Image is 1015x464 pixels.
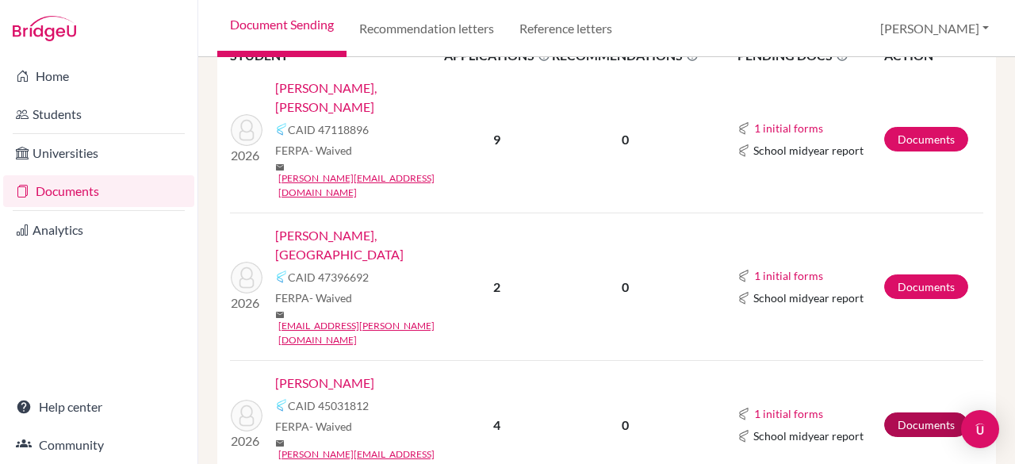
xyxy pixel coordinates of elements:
a: Universities [3,137,194,169]
span: School midyear report [753,428,864,444]
a: [EMAIL_ADDRESS][PERSON_NAME][DOMAIN_NAME] [278,319,454,347]
p: 2026 [231,431,262,451]
p: 0 [552,130,699,149]
p: 0 [552,278,699,297]
img: Moseley, Madison [231,262,262,293]
a: Community [3,429,194,461]
p: 2026 [231,146,262,165]
p: 0 [552,416,699,435]
button: 1 initial forms [753,119,824,137]
a: Help center [3,391,194,423]
img: Common App logo [737,430,750,443]
span: mail [275,310,285,320]
button: 1 initial forms [753,405,824,423]
a: Documents [884,274,968,299]
span: - Waived [309,291,352,305]
b: 2 [493,279,500,294]
span: FERPA [275,290,352,306]
button: 1 initial forms [753,267,824,285]
a: [PERSON_NAME] [275,374,374,393]
span: FERPA [275,418,352,435]
b: 9 [493,132,500,147]
span: School midyear report [753,290,864,306]
span: CAID 45031812 [288,397,369,414]
a: [PERSON_NAME], [GEOGRAPHIC_DATA] [275,226,454,264]
span: School midyear report [753,142,864,159]
img: Common App logo [737,408,750,420]
a: [PERSON_NAME][EMAIL_ADDRESS][DOMAIN_NAME] [278,171,454,200]
img: Bridge-U [13,16,76,41]
span: FERPA [275,142,352,159]
a: [PERSON_NAME], [PERSON_NAME] [275,79,454,117]
span: CAID 47396692 [288,269,369,286]
a: Home [3,60,194,92]
img: Common App logo [737,122,750,135]
a: Documents [884,127,968,151]
span: - Waived [309,144,352,157]
a: Analytics [3,214,194,246]
img: Common App logo [737,144,750,157]
div: Open Intercom Messenger [961,410,999,448]
button: [PERSON_NAME] [873,13,996,44]
b: 4 [493,417,500,432]
img: Ryan, Quinn [231,400,262,431]
a: Students [3,98,194,130]
a: Documents [884,412,968,437]
span: - Waived [309,420,352,433]
img: Common App logo [275,123,288,136]
span: mail [275,439,285,448]
img: Common App logo [737,292,750,305]
img: Common App logo [275,270,288,283]
p: 2026 [231,293,262,313]
span: mail [275,163,285,172]
img: Common App logo [275,399,288,412]
img: Cobb, Holden [231,114,262,146]
span: CAID 47118896 [288,121,369,138]
a: Documents [3,175,194,207]
img: Common App logo [737,270,750,282]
